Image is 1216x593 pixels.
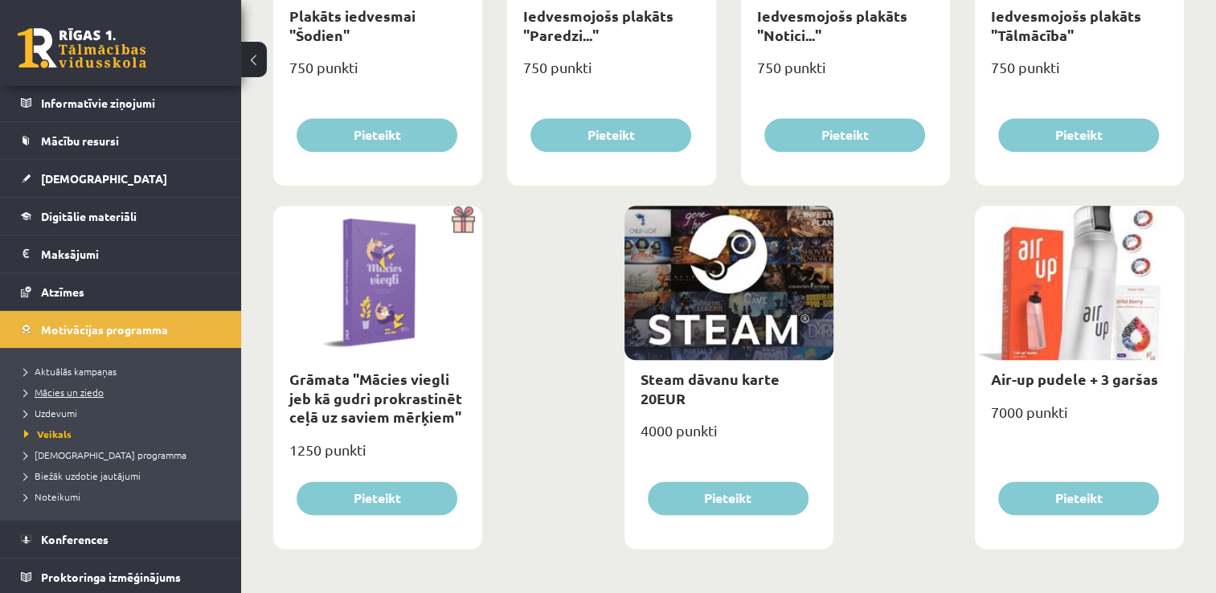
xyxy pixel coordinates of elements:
[24,385,225,399] a: Mācies un ziedo
[998,481,1159,515] button: Pieteikt
[991,370,1158,388] a: Air-up pudele + 3 garšas
[297,481,457,515] button: Pieteikt
[41,209,137,223] span: Digitālie materiāli
[624,417,833,457] div: 4000 punkti
[523,6,674,43] a: Iedvesmojošs plakāts "Paredzi..."
[297,118,457,152] button: Pieteikt
[24,427,225,441] a: Veikals
[24,407,77,419] span: Uzdevumi
[975,399,1184,439] div: 7000 punkti
[24,427,72,440] span: Veikals
[24,489,225,504] a: Noteikumi
[764,118,925,152] button: Pieteikt
[21,160,221,197] a: [DEMOGRAPHIC_DATA]
[24,468,225,483] a: Biežāk uzdotie jautājumi
[41,235,221,272] legend: Maksājumi
[18,28,146,68] a: Rīgas 1. Tālmācības vidusskola
[41,284,84,299] span: Atzīmes
[289,6,416,43] a: Plakāts iedvesmai "Šodien"
[530,118,691,152] button: Pieteikt
[24,386,104,399] span: Mācies un ziedo
[21,84,221,121] a: Informatīvie ziņojumi
[741,54,950,94] div: 750 punkti
[24,448,225,462] a: [DEMOGRAPHIC_DATA] programma
[289,370,462,426] a: Grāmata "Mācies viegli jeb kā gudri prokrastinēt ceļā uz saviem mērķiem"
[507,54,716,94] div: 750 punkti
[24,490,80,503] span: Noteikumi
[648,481,809,515] button: Pieteikt
[641,370,780,407] a: Steam dāvanu karte 20EUR
[41,84,221,121] legend: Informatīvie ziņojumi
[21,235,221,272] a: Maksājumi
[446,206,482,233] img: Dāvana ar pārsteigumu
[21,311,221,348] a: Motivācijas programma
[21,521,221,558] a: Konferences
[24,364,225,378] a: Aktuālās kampaņas
[21,273,221,310] a: Atzīmes
[757,6,907,43] a: Iedvesmojošs plakāts "Notici..."
[41,532,108,546] span: Konferences
[21,198,221,235] a: Digitālie materiāli
[41,570,181,584] span: Proktoringa izmēģinājums
[24,448,186,461] span: [DEMOGRAPHIC_DATA] programma
[24,406,225,420] a: Uzdevumi
[975,54,1184,94] div: 750 punkti
[24,365,117,378] span: Aktuālās kampaņas
[21,122,221,159] a: Mācību resursi
[273,436,482,476] div: 1250 punkti
[41,322,168,337] span: Motivācijas programma
[41,133,119,148] span: Mācību resursi
[998,118,1159,152] button: Pieteikt
[991,6,1141,43] a: Iedvesmojošs plakāts "Tālmācība"
[24,469,141,482] span: Biežāk uzdotie jautājumi
[41,171,167,186] span: [DEMOGRAPHIC_DATA]
[273,54,482,94] div: 750 punkti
